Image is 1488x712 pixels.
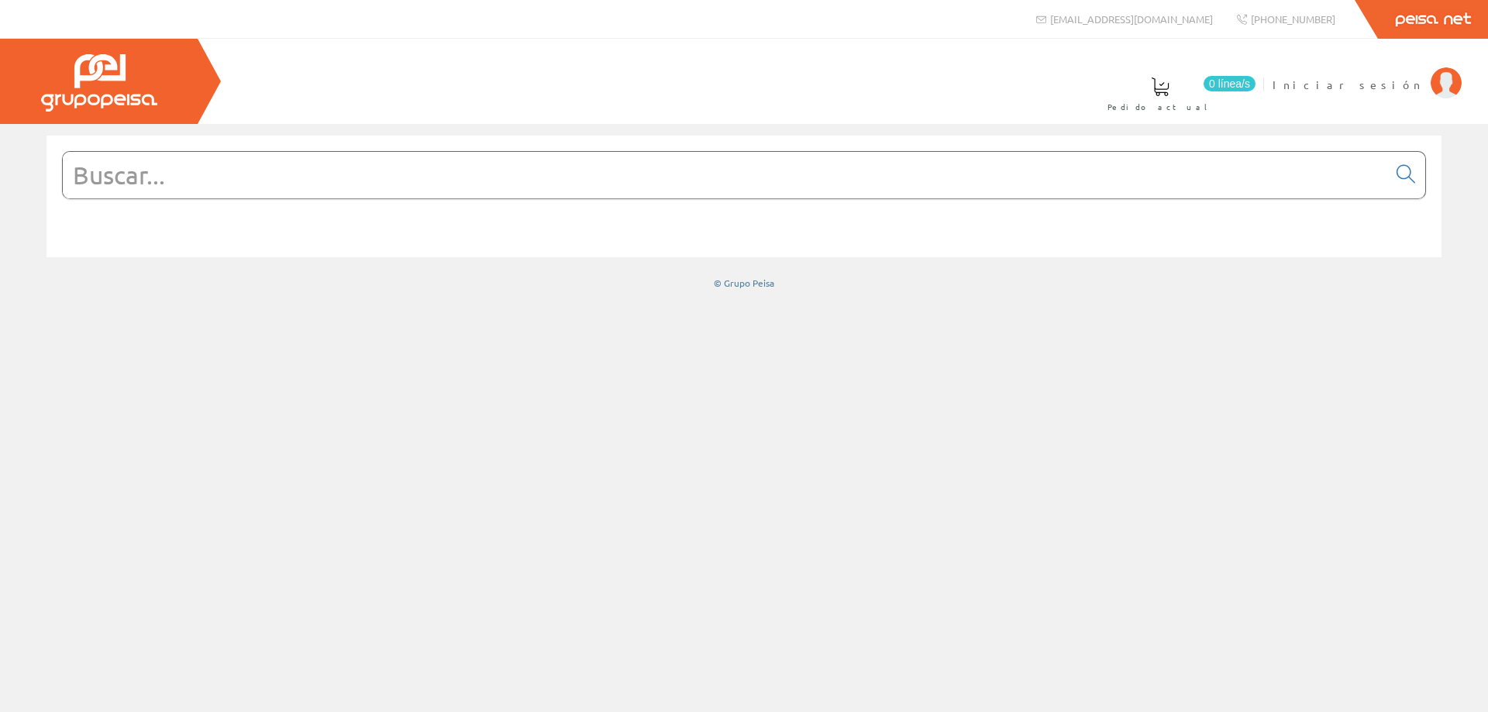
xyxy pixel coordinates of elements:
[46,277,1441,290] div: © Grupo Peisa
[63,152,1387,198] input: Buscar...
[1050,12,1213,26] span: [EMAIL_ADDRESS][DOMAIN_NAME]
[1273,64,1462,79] a: Iniciar sesión
[41,54,157,112] img: Grupo Peisa
[1107,99,1213,115] span: Pedido actual
[1251,12,1335,26] span: [PHONE_NUMBER]
[1204,76,1255,91] span: 0 línea/s
[1273,77,1423,92] span: Iniciar sesión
